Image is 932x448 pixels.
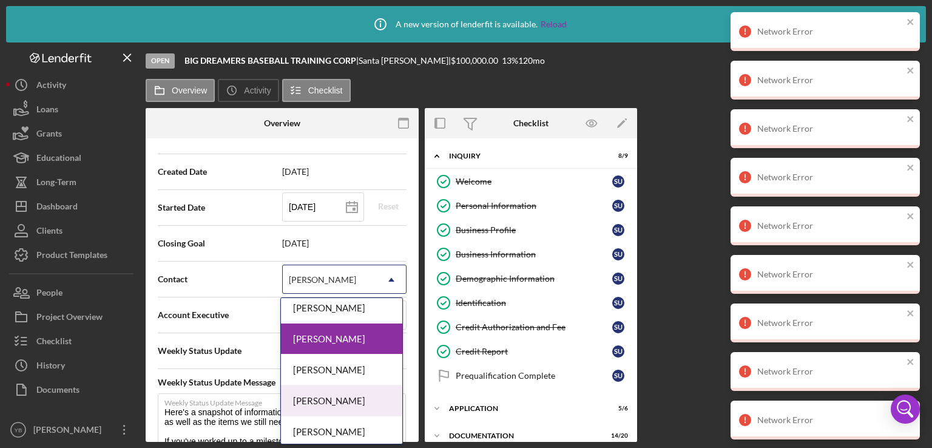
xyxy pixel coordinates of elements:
[365,9,567,39] div: A new version of lenderfit is available.
[907,163,915,174] button: close
[30,418,109,445] div: [PERSON_NAME]
[431,339,631,364] a: Credit ReportSU
[184,55,356,66] b: BIG DREAMERS BASEBALL TRAINING CORP
[757,367,903,376] div: Network Error
[456,249,612,259] div: Business Information
[244,86,271,95] label: Activity
[891,395,920,424] div: Open Intercom Messenger
[6,305,140,329] a: Project Overview
[907,114,915,126] button: close
[431,315,631,339] a: Credit Authorization and FeeSU
[456,298,612,308] div: Identification
[158,376,407,389] span: Weekly Status Update Message
[281,355,402,385] div: [PERSON_NAME]
[36,378,79,405] div: Documents
[36,170,76,197] div: Long-Term
[6,219,140,243] a: Clients
[449,405,598,412] div: Application
[370,197,407,216] button: Reset
[431,266,631,291] a: Demographic InformationSU
[158,309,282,321] span: Account Executive
[36,243,107,270] div: Product Templates
[6,97,140,121] button: Loans
[36,73,66,100] div: Activity
[757,221,903,231] div: Network Error
[431,218,631,242] a: Business ProfileSU
[612,345,624,358] div: S U
[757,415,903,425] div: Network Error
[6,194,140,219] button: Dashboard
[612,248,624,260] div: S U
[757,75,903,85] div: Network Error
[184,56,359,66] div: |
[907,308,915,320] button: close
[36,97,58,124] div: Loans
[6,170,140,194] button: Long-Term
[431,291,631,315] a: IdentificationSU
[158,273,282,285] span: Contact
[164,394,406,407] label: Weekly Status Update Message
[6,353,140,378] button: History
[282,79,351,102] button: Checklist
[36,329,72,356] div: Checklist
[36,121,62,149] div: Grants
[456,371,612,381] div: Prequalification Complete
[456,274,612,283] div: Demographic Information
[451,56,502,66] div: $100,000.00
[606,432,628,440] div: 14 / 20
[6,146,140,170] button: Educational
[456,201,612,211] div: Personal Information
[612,200,624,212] div: S U
[907,357,915,368] button: close
[518,56,545,66] div: 120 mo
[6,280,140,305] button: People
[541,19,567,29] a: Reload
[281,293,402,324] div: [PERSON_NAME]
[359,56,451,66] div: Santa [PERSON_NAME] |
[612,175,624,188] div: S U
[36,194,78,222] div: Dashboard
[757,124,903,134] div: Network Error
[431,364,631,388] a: Prequalification CompleteSU
[907,17,915,29] button: close
[502,56,518,66] div: 13 %
[6,378,140,402] button: Documents
[158,166,282,178] span: Created Date
[606,405,628,412] div: 5 / 6
[449,432,598,440] div: Documentation
[6,121,140,146] button: Grants
[757,27,903,36] div: Network Error
[456,347,612,356] div: Credit Report
[282,167,407,177] span: [DATE]
[907,211,915,223] button: close
[612,273,624,285] div: S U
[907,260,915,271] button: close
[146,79,215,102] button: Overview
[757,172,903,182] div: Network Error
[378,197,399,216] div: Reset
[281,416,402,447] div: [PERSON_NAME]
[757,318,903,328] div: Network Error
[6,73,140,97] button: Activity
[308,86,343,95] label: Checklist
[281,385,402,416] div: [PERSON_NAME]
[431,169,631,194] a: WelcomeSU
[431,242,631,266] a: Business InformationSU
[431,194,631,218] a: Personal InformationSU
[36,353,65,381] div: History
[36,146,81,173] div: Educational
[612,321,624,333] div: S U
[6,243,140,267] a: Product Templates
[757,270,903,279] div: Network Error
[612,370,624,382] div: S U
[172,86,207,95] label: Overview
[456,322,612,332] div: Credit Authorization and Fee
